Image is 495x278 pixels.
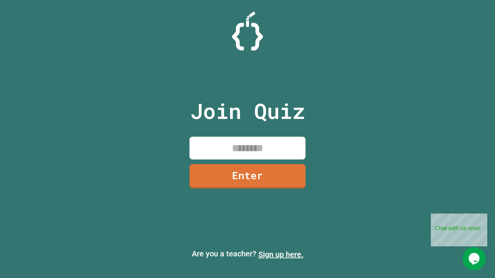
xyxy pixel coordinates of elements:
[190,95,305,127] p: Join Quiz
[6,248,489,260] p: Are you a teacher?
[431,214,487,246] iframe: chat widget
[232,12,263,51] img: Logo.svg
[258,250,304,259] a: Sign up here.
[189,164,306,188] a: Enter
[463,247,487,270] iframe: chat widget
